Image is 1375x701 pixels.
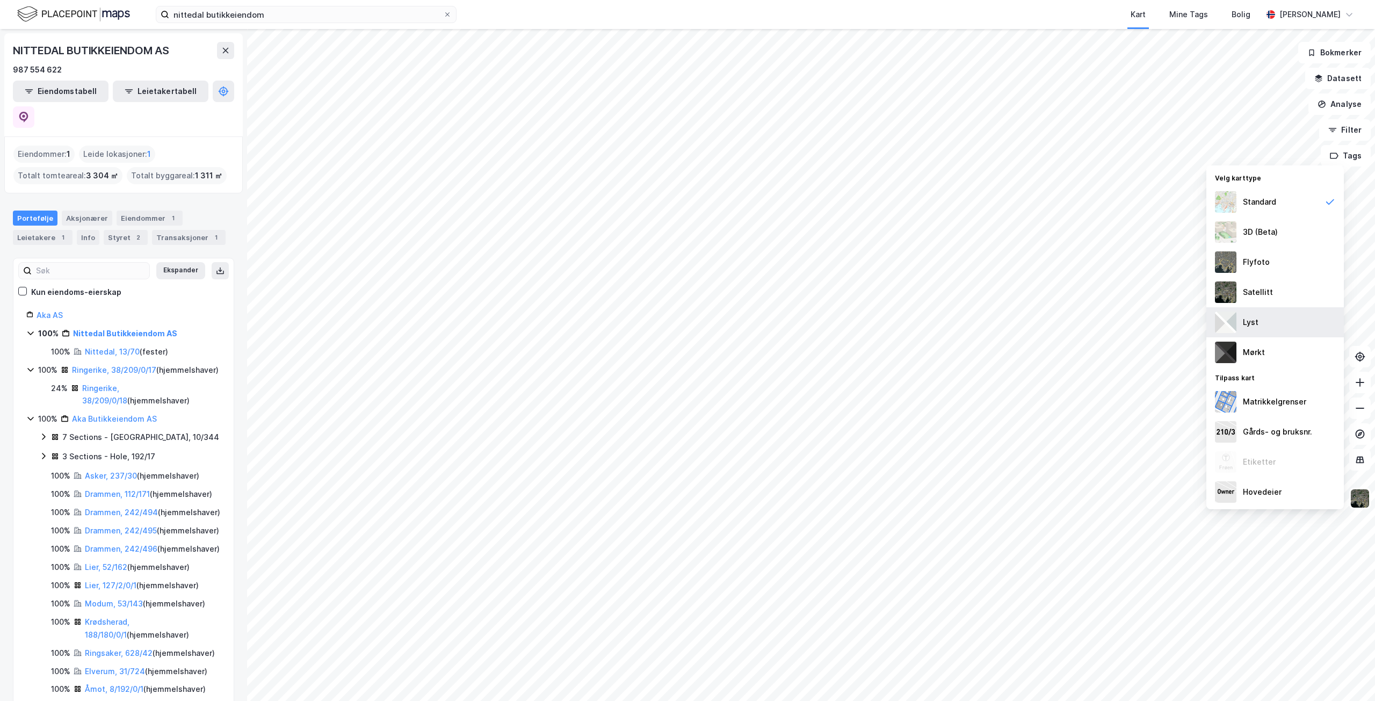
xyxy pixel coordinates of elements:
div: 100% [38,413,57,425]
img: 9k= [1350,488,1370,509]
button: Ekspander [156,262,205,279]
div: Transaksjoner [152,230,226,245]
button: Filter [1319,119,1371,141]
div: [PERSON_NAME] [1279,8,1341,21]
div: 100% [51,506,70,519]
div: 1 [57,232,68,243]
div: Eiendommer [117,211,183,226]
div: 1 [211,232,221,243]
img: Z [1215,251,1236,273]
div: ( hjemmelshaver ) [85,683,206,696]
a: Ringerike, 38/209/0/18 [82,384,127,406]
span: 1 311 ㎡ [195,169,222,182]
span: 1 [147,148,151,161]
div: 100% [38,327,59,340]
div: Hovedeier [1243,486,1282,498]
div: Totalt byggareal : [127,167,227,184]
div: Satellitt [1243,286,1273,299]
div: Etiketter [1243,456,1276,468]
div: Flyfoto [1243,256,1270,269]
div: ( hjemmelshaver ) [82,382,221,408]
div: ( hjemmelshaver ) [85,488,212,501]
span: 3 304 ㎡ [86,169,118,182]
div: 100% [51,469,70,482]
a: Ringsaker, 628/42 [85,648,153,657]
img: 9k= [1215,281,1236,303]
div: Styret [104,230,148,245]
div: 100% [38,364,57,377]
div: 100% [51,488,70,501]
a: Elverum, 31/724 [85,667,145,676]
a: Lier, 52/162 [85,562,127,572]
img: Z [1215,451,1236,473]
button: Tags [1321,145,1371,167]
a: Drammen, 242/495 [85,526,157,535]
div: Leietakere [13,230,73,245]
div: 100% [51,579,70,592]
img: cadastreBorders.cfe08de4b5ddd52a10de.jpeg [1215,391,1236,413]
button: Leietakertabell [113,81,208,102]
div: NITTEDAL BUTIKKEIENDOM AS [13,42,171,59]
div: Mine Tags [1169,8,1208,21]
div: 100% [51,616,70,628]
div: ( hjemmelshaver ) [85,616,221,641]
a: Nittedal, 13/70 [85,347,140,356]
div: Aksjonærer [62,211,112,226]
div: Kart [1131,8,1146,21]
div: Matrikkelgrenser [1243,395,1306,408]
div: Eiendommer : [13,146,75,163]
div: ( hjemmelshaver ) [85,579,199,592]
div: 100% [51,597,70,610]
a: Aka Butikkeiendom AS [72,414,157,423]
div: 100% [51,561,70,574]
div: Gårds- og bruksnr. [1243,425,1312,438]
a: Asker, 237/30 [85,471,137,480]
div: Kontrollprogram for chat [1321,649,1375,701]
button: Bokmerker [1298,42,1371,63]
div: 100% [51,683,70,696]
div: Kun eiendoms-eierskap [31,286,121,299]
a: Aka AS [37,310,63,320]
input: Søk på adresse, matrikkel, gårdeiere, leietakere eller personer [169,6,443,23]
img: Z [1215,191,1236,213]
a: Krødsherad, 188/180/0/1 [85,617,129,639]
div: 100% [51,665,70,678]
div: 2 [133,232,143,243]
div: ( hjemmelshaver ) [85,543,220,555]
a: Modum, 53/143 [85,599,143,608]
img: Z [1215,221,1236,243]
div: 100% [51,647,70,660]
a: Lier, 127/2/0/1 [85,581,136,590]
div: Standard [1243,196,1276,208]
div: ( hjemmelshaver ) [72,364,219,377]
a: Drammen, 112/171 [85,489,150,498]
a: Åmot, 8/192/0/1 [85,684,143,693]
div: Bolig [1232,8,1250,21]
img: nCdM7BzjoCAAAAAElFTkSuQmCC [1215,342,1236,363]
button: Analyse [1308,93,1371,115]
div: ( hjemmelshaver ) [85,506,220,519]
img: cadastreKeys.547ab17ec502f5a4ef2b.jpeg [1215,421,1236,443]
div: 100% [51,543,70,555]
a: Drammen, 242/494 [85,508,158,517]
div: 100% [51,345,70,358]
button: Datasett [1305,68,1371,89]
div: 987 554 622 [13,63,62,76]
img: luj3wr1y2y3+OchiMxRmMxRlscgabnMEmZ7DJGWxyBpucwSZnsMkZbHIGm5zBJmewyRlscgabnMEmZ7DJGWxyBpucwSZnsMkZ... [1215,312,1236,333]
div: Totalt tomteareal : [13,167,122,184]
div: ( hjemmelshaver ) [85,469,199,482]
div: ( fester ) [85,345,168,358]
div: ( hjemmelshaver ) [85,597,205,610]
div: 100% [51,524,70,537]
div: Velg karttype [1206,168,1344,187]
img: majorOwner.b5e170eddb5c04bfeeff.jpeg [1215,481,1236,503]
div: 3 Sections - Hole, 192/17 [62,450,155,463]
div: ( hjemmelshaver ) [85,561,190,574]
div: Leide lokasjoner : [79,146,155,163]
div: 3D (Beta) [1243,226,1278,239]
iframe: Chat Widget [1321,649,1375,701]
img: logo.f888ab2527a4732fd821a326f86c7f29.svg [17,5,130,24]
div: 7 Sections - [GEOGRAPHIC_DATA], 10/344 [62,431,219,444]
div: Lyst [1243,316,1258,329]
input: Søk [32,263,149,279]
